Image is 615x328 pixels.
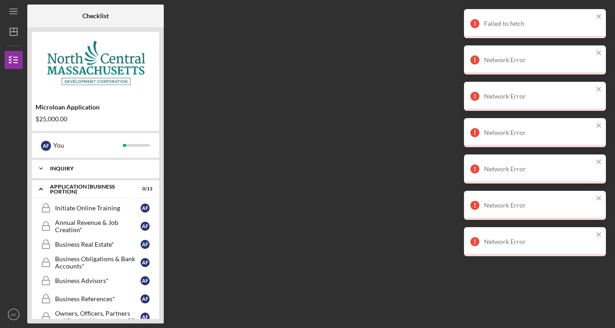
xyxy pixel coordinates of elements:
[36,217,155,235] a: Annual Revenue & Job Creation*AF
[141,240,150,249] div: A F
[484,56,593,64] div: Network Error
[55,295,141,303] div: Business References*
[32,36,159,91] img: Product logo
[11,312,16,317] text: AF
[36,253,155,272] a: Business Obligations & Bank Accounts*AF
[50,166,148,171] div: INQUIRY
[596,231,602,239] button: close
[596,13,602,21] button: close
[136,186,152,192] div: 0 / 13
[55,310,141,324] div: Owners, Officers, Partners and Stockholders owning 20% or more*
[141,222,150,231] div: A F
[36,272,155,290] a: Business Advisors*AF
[35,104,156,111] div: Microloan Application
[55,255,141,270] div: Business Obligations & Bank Accounts*
[55,241,141,248] div: Business Real Estate*
[484,93,593,100] div: Network Error
[41,141,51,151] div: A F
[141,313,150,322] div: A F
[35,115,156,123] div: $25,000.00
[484,20,593,27] div: Failed to fetch
[484,238,593,245] div: Network Error
[36,199,155,217] a: Initiate Online TrainingAF
[596,158,602,167] button: close
[596,85,602,94] button: close
[55,219,141,234] div: Annual Revenue & Job Creation*
[5,305,23,323] button: AF
[596,194,602,203] button: close
[141,258,150,267] div: A F
[596,49,602,58] button: close
[50,184,130,194] div: APPLICATION (BUSINESS PORTION)
[596,122,602,130] button: close
[141,294,150,303] div: A F
[484,202,593,209] div: Network Error
[484,129,593,136] div: Network Error
[36,290,155,308] a: Business References*AF
[53,138,123,153] div: You
[141,204,150,213] div: A F
[484,165,593,173] div: Network Error
[55,277,141,284] div: Business Advisors*
[141,276,150,285] div: A F
[55,204,141,212] div: Initiate Online Training
[82,12,109,20] b: Checklist
[36,308,155,326] a: Owners, Officers, Partners and Stockholders owning 20% or more*AF
[36,235,155,253] a: Business Real Estate*AF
